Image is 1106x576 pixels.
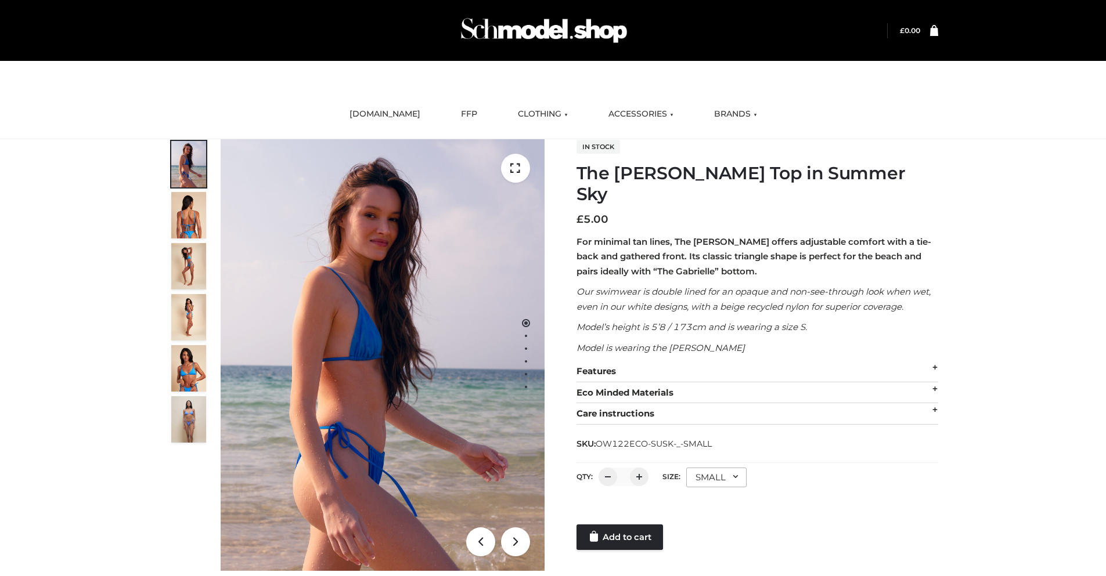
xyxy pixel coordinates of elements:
[452,102,486,127] a: FFP
[171,294,206,340] img: 3.Alex-top_CN-1-1-2.jpg
[577,403,938,425] div: Care instructions
[171,141,206,187] img: 1.Alex-top_SS-1_4464b1e7-c2c9-4e4b-a62c-58381cd673c0-1.jpg
[705,102,766,127] a: BRANDS
[171,396,206,443] img: SSVC.jpg
[577,342,745,353] em: Model is wearing the [PERSON_NAME]
[341,102,429,127] a: [DOMAIN_NAME]
[457,8,631,53] img: Schmodel Admin 964
[171,192,206,238] img: 5.Alex-top_CN-1-1_1-1.jpg
[577,437,713,451] span: SKU:
[600,102,682,127] a: ACCESSORIES
[577,286,931,312] em: Our swimwear is double lined for an opaque and non-see-through look when wet, even in our white d...
[577,382,938,404] div: Eco Minded Materials
[577,524,663,550] a: Add to cart
[577,213,583,226] span: £
[686,468,747,487] div: SMALL
[509,102,577,127] a: CLOTHING
[577,472,593,481] label: QTY:
[171,243,206,289] img: 4.Alex-top_CN-1-1-2.jpg
[900,26,920,35] bdi: 0.00
[171,345,206,392] img: 2.Alex-top_CN-1-1-2.jpg
[577,321,807,332] em: Model’s height is 5’8 / 173cm and is wearing a size S.
[900,26,920,35] a: £0.00
[221,139,545,571] img: 1.Alex-top_SS-1_4464b1e7-c2c9-4e4b-a62c-58381cd673c0 (1)
[577,163,938,205] h1: The [PERSON_NAME] Top in Summer Sky
[662,472,680,481] label: Size:
[577,236,931,277] strong: For minimal tan lines, The [PERSON_NAME] offers adjustable comfort with a tie-back and gathered f...
[577,361,938,382] div: Features
[577,140,620,154] span: In stock
[900,26,905,35] span: £
[577,213,608,226] bdi: 5.00
[596,439,712,449] span: OW122ECO-SUSK-_-SMALL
